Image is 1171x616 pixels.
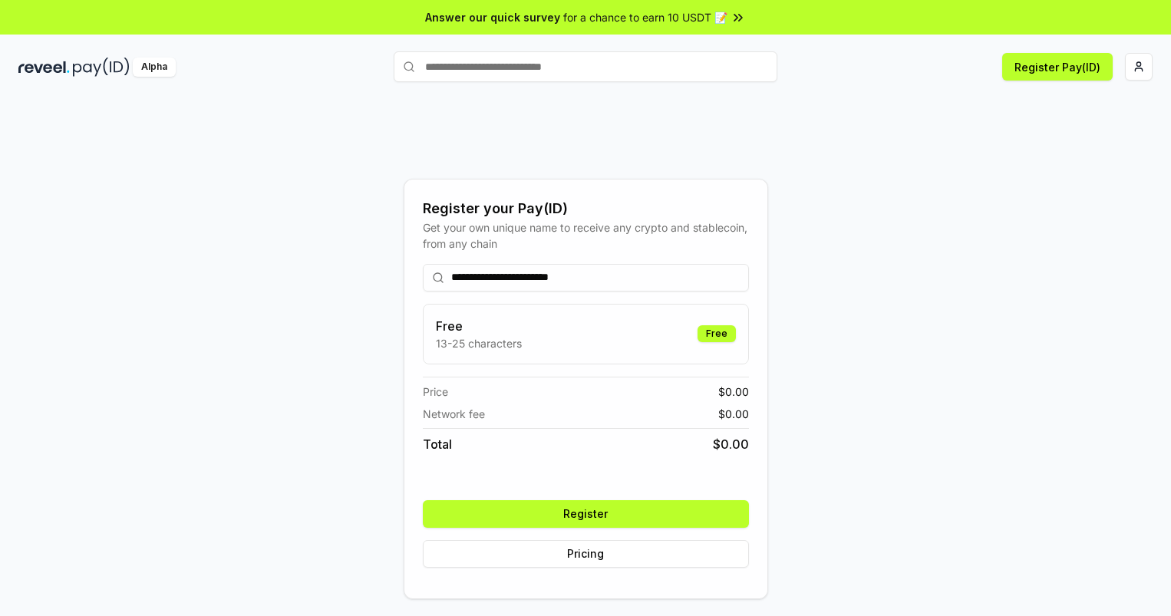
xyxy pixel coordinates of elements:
[73,58,130,77] img: pay_id
[713,435,749,453] span: $ 0.00
[423,500,749,528] button: Register
[423,540,749,568] button: Pricing
[698,325,736,342] div: Free
[18,58,70,77] img: reveel_dark
[718,406,749,422] span: $ 0.00
[718,384,749,400] span: $ 0.00
[436,335,522,351] p: 13-25 characters
[1002,53,1113,81] button: Register Pay(ID)
[436,317,522,335] h3: Free
[423,384,448,400] span: Price
[423,219,749,252] div: Get your own unique name to receive any crypto and stablecoin, from any chain
[133,58,176,77] div: Alpha
[423,198,749,219] div: Register your Pay(ID)
[425,9,560,25] span: Answer our quick survey
[563,9,727,25] span: for a chance to earn 10 USDT 📝
[423,435,452,453] span: Total
[423,406,485,422] span: Network fee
